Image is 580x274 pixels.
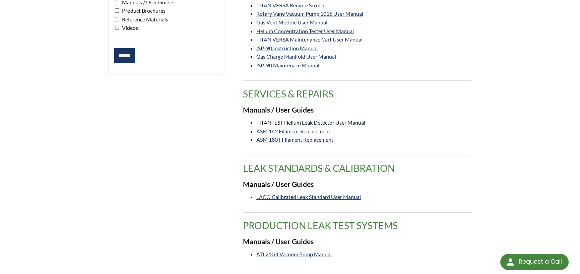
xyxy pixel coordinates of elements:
[256,10,363,17] a: Rotary Vane Vacuum Pump 1015 User Manual
[256,136,333,143] a: ASM 180T Filament Replacement
[115,17,119,21] input: Reference Materials
[120,7,166,14] span: Product Brochures
[120,24,138,31] span: Videos
[256,19,327,25] a: Gas Vent Module User Manual
[115,8,119,13] input: Product Brochures
[256,45,318,51] a: ISP-90 Instruction Manual
[243,237,471,247] h3: Manuals / User Guides
[256,194,361,200] a: LACO Calibrated Leak Standard User Manual
[120,16,168,22] span: Reference Materials
[243,106,471,115] h3: Manuals / User Guides
[256,28,354,34] a: Helium Concentration Tester User Manual
[256,62,319,68] a: ISP-90 Maintenace Manual
[243,220,398,231] span: translation missing: en.product_groups.Production Leak Test Systems
[115,26,119,30] input: Videos
[256,53,336,60] a: Gas Charge Manifold User Manual
[256,119,365,126] a: TITANTEST Helium Leak Detector User Manual
[519,254,562,269] div: Request a Call
[505,257,516,267] img: round button
[256,251,332,257] a: ATL21G4 Vacuum Pump Manual
[243,180,471,189] h3: Manuals / User Guides
[256,36,363,43] a: TITAN VERSA Maintenance Cart User Manual
[256,2,324,8] a: TITAN VERSA Remote Screen
[243,88,333,99] span: translation missing: en.product_groups.Services & Repairs
[500,254,569,270] div: Request a Call
[256,128,330,134] a: ASM 142 Filament Replacement
[243,162,395,174] span: translation missing: en.product_groups.Leak Standards & Calibration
